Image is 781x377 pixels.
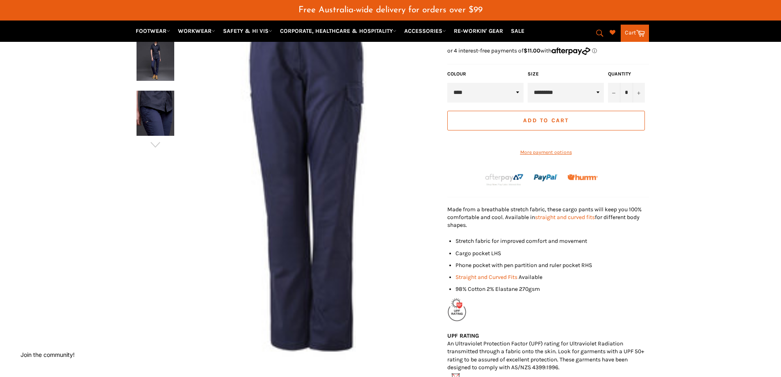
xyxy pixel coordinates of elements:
[137,91,174,136] img: KING GEE Womens Stretch Cargo Pant (K43011)
[523,117,569,124] span: Add to Cart
[528,71,604,78] label: Size
[484,173,524,187] img: Afterpay-Logo-on-dark-bg_large.png
[508,24,528,38] a: SALE
[447,111,645,130] button: Add to Cart
[455,261,649,269] li: Phone pocket with pen partition and ruler pocket RHS
[447,149,645,156] a: More payment options
[567,174,598,181] img: Humm_core_logo_RGB-01_300x60px_small_195d8312-4386-4de7-b182-0ef9b6303a37.png
[447,206,642,221] span: Made from a breathable stretch fabric, these cargo pants will keep you 100% comfortable and cool....
[455,273,649,281] li: Available
[132,24,173,38] a: FOOTWEAR
[455,249,649,257] li: Cargo pocket LHS
[298,6,483,14] span: Free Australia-wide delivery for orders over $99
[20,351,75,358] button: Join the community!
[535,214,595,221] a: straight and curved fits
[455,274,517,281] a: Straight and Curved Fits
[277,24,400,38] a: CORPORATE, HEALTHCARE & HOSPITALITY
[175,24,219,38] a: WORKWEAR
[633,83,645,103] button: Increase item quantity by one
[447,332,479,339] strong: UPF RATING
[401,24,449,38] a: ACCESSORIES
[608,83,620,103] button: Reduce item quantity by one
[447,71,524,78] label: COLOUR
[447,297,467,322] img: UPF Rating
[534,166,558,190] img: paypal.png
[621,25,649,42] a: Cart
[220,24,276,38] a: SAFETY & HI VIS
[608,71,645,78] label: Quantity
[455,285,649,293] li: 98% Cotton 2% Elastane 270gsm
[455,237,649,245] li: Stretch fabric for improved comfort and movement
[137,36,174,81] img: KING GEE Womens Stretch Cargo Pant (K43011)
[451,24,506,38] a: RE-WORKIN' GEAR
